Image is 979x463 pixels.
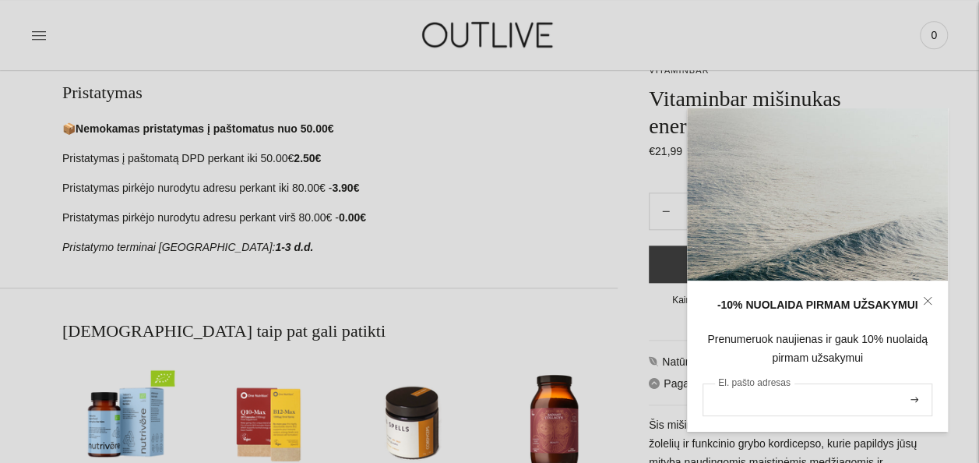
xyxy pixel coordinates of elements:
button: PRANEŠTI, [PERSON_NAME] [649,246,917,283]
label: El. pašto adresas [715,374,794,393]
strong: 2.50€ [294,152,321,164]
strong: 1-3 d.d. [275,241,313,253]
div: Prenumeruok naujienas ir gauk 10% nuolaidą pirmam užsakymui [703,330,932,368]
em: Pristatymo terminai [GEOGRAPHIC_DATA]: [62,241,275,253]
p: 📦 [62,120,618,139]
strong: 3.90€ [332,182,359,194]
strong: Nemokamas pristatymas į paštomatus nuo 50.00€ [76,122,333,135]
span: Į krepšelį [241,444,296,459]
p: Pristatymas į paštomatą DPD perkant iki 50.00€ [62,150,618,168]
span: €21,99 [649,145,682,157]
div: -10% NUOLAIDA PIRMAM UŽSAKYMUI [703,296,932,315]
strong: 0.00€ [339,211,366,224]
p: Pristatymas pirkėjo nurodytu adresu perkant iki 80.00€ - [62,179,618,198]
a: 0 [920,18,948,52]
input: Product quantity [682,200,706,222]
p: Pristatymas pirkėjo nurodytu adresu perkant virš 80.00€ - [62,209,618,228]
div: Kaina su mokesčiais. apskaičiuojama apmokėjimo metu. [649,292,917,324]
span: Į krepšelį [384,444,439,459]
h1: Vitaminbar mišinukas energijai Energy Boost 150g. [649,85,917,140]
h2: [DEMOGRAPHIC_DATA] taip pat gali patikti [62,320,618,343]
h2: Pristatymas [62,81,618,104]
span: Į krepšelį [98,444,153,459]
img: OUTLIVE [392,8,586,62]
button: Add product quantity [650,193,682,230]
span: 0 [923,24,945,46]
a: VITAMINBAR [649,65,709,75]
span: Į krepšelį [526,444,582,459]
